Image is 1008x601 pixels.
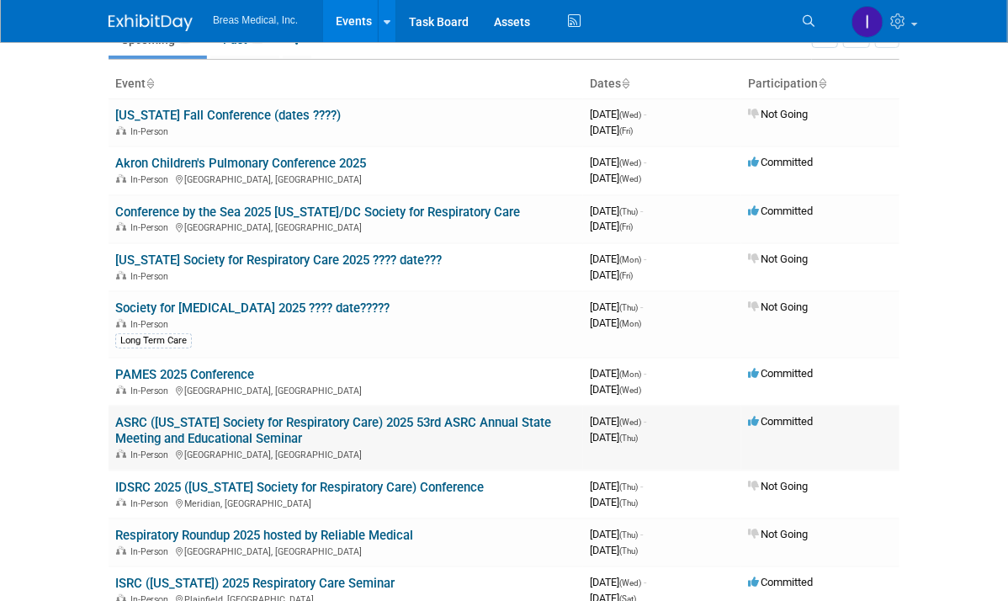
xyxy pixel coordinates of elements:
[115,220,576,233] div: [GEOGRAPHIC_DATA], [GEOGRAPHIC_DATA]
[583,70,741,98] th: Dates
[116,174,126,183] img: In-Person Event
[619,546,638,556] span: (Thu)
[115,333,192,348] div: Long Term Care
[590,124,633,136] span: [DATE]
[130,449,173,460] span: In-Person
[590,544,638,556] span: [DATE]
[619,174,641,183] span: (Wed)
[590,316,641,329] span: [DATE]
[590,300,643,313] span: [DATE]
[619,303,638,312] span: (Thu)
[590,367,646,380] span: [DATE]
[109,14,193,31] img: ExhibitDay
[619,433,638,443] span: (Thu)
[590,415,646,428] span: [DATE]
[115,205,520,220] a: Conference by the Sea 2025 [US_STATE]/DC Society for Respiratory Care
[619,255,641,264] span: (Mon)
[748,205,813,217] span: Committed
[116,449,126,458] img: In-Person Event
[115,383,576,396] div: [GEOGRAPHIC_DATA], [GEOGRAPHIC_DATA]
[748,108,808,120] span: Not Going
[748,253,808,265] span: Not Going
[748,480,808,492] span: Not Going
[590,156,646,168] span: [DATE]
[115,367,254,382] a: PAMES 2025 Conference
[130,174,173,185] span: In-Person
[115,480,484,495] a: IDSRC 2025 ([US_STATE] Society for Respiratory Care) Conference
[590,172,641,184] span: [DATE]
[619,110,641,120] span: (Wed)
[590,528,643,540] span: [DATE]
[644,415,646,428] span: -
[130,386,173,396] span: In-Person
[590,205,643,217] span: [DATE]
[748,415,813,428] span: Committed
[116,126,126,135] img: In-Person Event
[619,386,641,395] span: (Wed)
[115,108,341,123] a: [US_STATE] Fall Conference (dates ????)
[130,498,173,509] span: In-Person
[115,415,551,446] a: ASRC ([US_STATE] Society for Respiratory Care) 2025 53rd ASRC Annual State Meeting and Educationa...
[590,480,643,492] span: [DATE]
[590,269,633,281] span: [DATE]
[213,14,298,26] span: Breas Medical, Inc.
[109,70,583,98] th: Event
[851,6,883,38] img: Inga Dolezar
[619,482,638,492] span: (Thu)
[115,300,390,316] a: Society for [MEDICAL_DATA] 2025 ???? date?????
[640,300,643,313] span: -
[748,576,813,588] span: Committed
[116,271,126,279] img: In-Person Event
[644,108,646,120] span: -
[130,271,173,282] span: In-Person
[130,222,173,233] span: In-Person
[115,576,395,591] a: ISRC ([US_STATE]) 2025 Respiratory Care Seminar
[116,386,126,394] img: In-Person Event
[619,418,641,427] span: (Wed)
[115,447,576,460] div: [GEOGRAPHIC_DATA], [GEOGRAPHIC_DATA]
[116,498,126,507] img: In-Person Event
[115,156,366,171] a: Akron Children's Pulmonary Conference 2025
[590,383,641,396] span: [DATE]
[619,207,638,216] span: (Thu)
[619,158,641,168] span: (Wed)
[619,530,638,540] span: (Thu)
[590,253,646,265] span: [DATE]
[590,108,646,120] span: [DATE]
[619,222,633,231] span: (Fri)
[818,77,826,90] a: Sort by Participation Type
[116,546,126,555] img: In-Person Event
[644,576,646,588] span: -
[644,253,646,265] span: -
[116,319,126,327] img: In-Person Event
[748,528,808,540] span: Not Going
[115,253,442,268] a: [US_STATE] Society for Respiratory Care 2025 ???? date???
[640,528,643,540] span: -
[748,156,813,168] span: Committed
[644,156,646,168] span: -
[640,480,643,492] span: -
[590,431,638,444] span: [DATE]
[590,496,638,508] span: [DATE]
[741,70,899,98] th: Participation
[130,319,173,330] span: In-Person
[640,205,643,217] span: -
[115,528,413,543] a: Respiratory Roundup 2025 hosted by Reliable Medical
[115,544,576,557] div: [GEOGRAPHIC_DATA], [GEOGRAPHIC_DATA]
[590,576,646,588] span: [DATE]
[115,172,576,185] div: [GEOGRAPHIC_DATA], [GEOGRAPHIC_DATA]
[621,77,629,90] a: Sort by Start Date
[748,367,813,380] span: Committed
[116,222,126,231] img: In-Person Event
[644,367,646,380] span: -
[619,498,638,508] span: (Thu)
[130,546,173,557] span: In-Person
[619,578,641,588] span: (Wed)
[619,271,633,280] span: (Fri)
[619,319,641,328] span: (Mon)
[146,77,154,90] a: Sort by Event Name
[748,300,808,313] span: Not Going
[590,220,633,232] span: [DATE]
[619,370,641,379] span: (Mon)
[130,126,173,137] span: In-Person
